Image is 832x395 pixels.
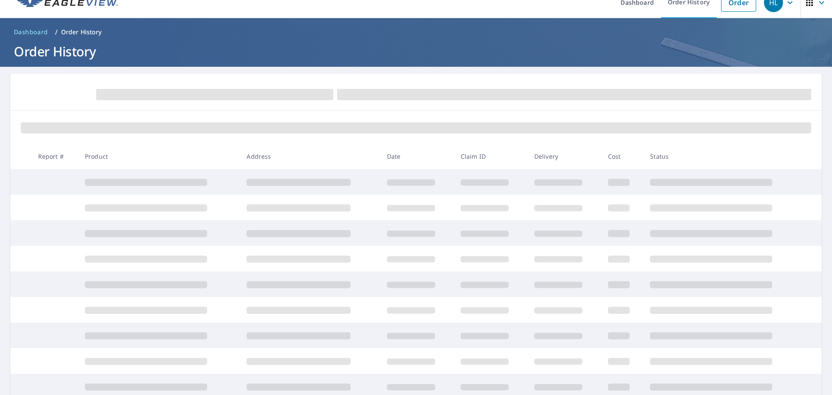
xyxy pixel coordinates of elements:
th: Product [78,144,240,169]
li: / [55,27,58,37]
th: Status [643,144,805,169]
th: Claim ID [454,144,527,169]
th: Cost [601,144,643,169]
span: Dashboard [14,28,48,36]
h1: Order History [10,42,822,60]
th: Report # [31,144,78,169]
a: Dashboard [10,25,52,39]
th: Delivery [527,144,601,169]
nav: breadcrumb [10,25,822,39]
th: Date [380,144,454,169]
th: Address [240,144,380,169]
p: Order History [61,28,102,36]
